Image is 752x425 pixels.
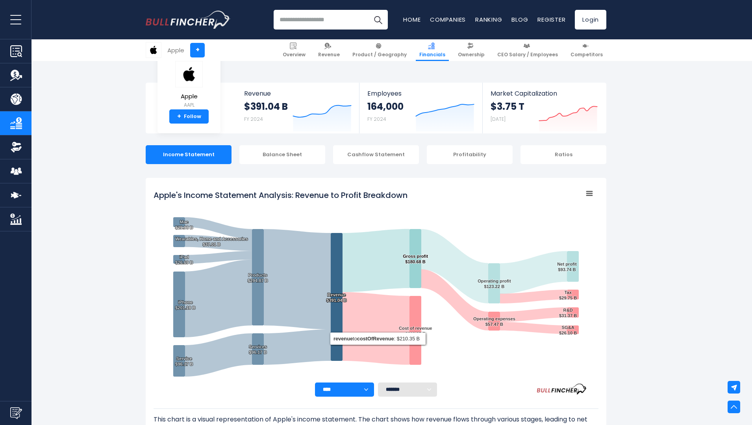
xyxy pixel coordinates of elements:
span: Apple [175,93,203,100]
text: SG&A $26.10 B [559,325,577,335]
span: Market Capitalization [491,90,598,97]
a: Product / Geography [349,39,410,61]
span: Employees [367,90,474,97]
div: Profitability [427,145,513,164]
a: Ownership [454,39,488,61]
a: Financials [416,39,449,61]
a: Companies [430,15,466,24]
button: Search [368,10,388,30]
text: R&D $31.37 B [559,308,577,318]
text: Net profit $93.74 B [557,262,577,272]
span: Financials [419,52,445,58]
text: Wearables, Home and Accessories $37.01 B [175,237,248,247]
span: Overview [283,52,306,58]
div: Cashflow Statement [333,145,419,164]
div: Income Statement [146,145,232,164]
text: iPad $26.69 B [175,255,193,265]
a: Ranking [475,15,502,24]
text: Revenue $391.04 B [326,292,347,303]
img: AAPL logo [175,61,203,87]
text: Tax $29.75 B [559,290,577,300]
text: Mac $29.98 B [175,220,193,230]
text: iPhone $201.18 B [175,300,196,310]
strong: 164,000 [367,100,404,113]
span: Revenue [318,52,340,58]
div: Balance Sheet [239,145,325,164]
img: AAPL logo [146,42,161,57]
text: Operating profit $123.22 B [478,279,511,289]
span: Product / Geography [352,52,407,58]
img: Ownership [10,141,22,153]
a: Revenue $391.04 B FY 2024 [236,83,359,133]
div: Apple [167,46,184,55]
a: + [190,43,205,57]
span: CEO Salary / Employees [497,52,558,58]
a: Apple AAPL [175,61,203,110]
img: Bullfincher logo [146,11,231,29]
small: FY 2024 [367,116,386,122]
strong: $3.75 T [491,100,524,113]
a: Revenue [315,39,343,61]
text: Operating expenses $57.47 B [473,316,515,327]
svg: Apple's Income Statement Analysis: Revenue to Profit Breakdown [154,186,598,382]
tspan: Apple's Income Statement Analysis: Revenue to Profit Breakdown [154,190,407,201]
text: Cost of revenue $210.35 B [399,326,432,336]
text: Service $96.17 B [175,356,193,366]
a: Blog [511,15,528,24]
small: FY 2024 [244,116,263,122]
a: Employees 164,000 FY 2024 [359,83,482,133]
span: Revenue [244,90,352,97]
small: AAPL [175,102,203,109]
text: Services $96.17 B [249,344,267,355]
a: +Follow [169,109,209,124]
a: Competitors [567,39,606,61]
span: Competitors [570,52,603,58]
a: Login [575,10,606,30]
a: CEO Salary / Employees [494,39,561,61]
strong: $391.04 B [244,100,288,113]
a: Go to homepage [146,11,230,29]
span: Ownership [458,52,485,58]
a: Market Capitalization $3.75 T [DATE] [483,83,606,133]
a: Home [403,15,420,24]
text: Products $294.87 B [248,273,268,283]
small: [DATE] [491,116,506,122]
div: Ratios [520,145,606,164]
a: Register [537,15,565,24]
text: Gross profit $180.68 B [403,254,428,264]
a: Overview [279,39,309,61]
strong: + [177,113,181,120]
